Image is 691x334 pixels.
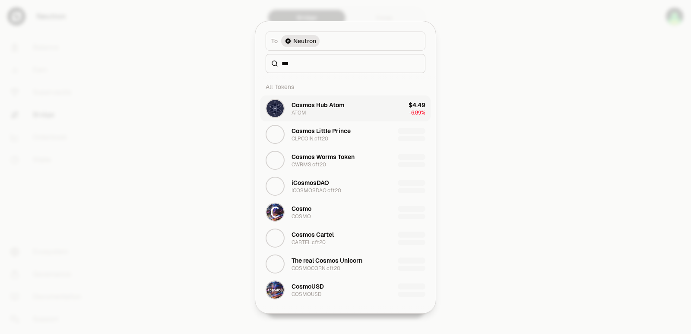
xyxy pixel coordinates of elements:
div: Cosmos Worms Token [292,153,355,161]
div: CLPCOIN.cft20 [292,135,328,142]
div: Cosmo [292,204,311,213]
div: Cosmos Little Prince [292,127,351,135]
img: COSMO Logo [266,204,284,221]
div: All Tokens [260,78,431,95]
img: COSMOUSD Logo [266,281,284,299]
div: The real Cosmos Unicorn [292,256,362,265]
div: $4.49 [409,101,425,109]
img: Neutron Logo [285,38,292,45]
button: ATOM LogoCosmos Hub AtomATOM$4.49-6.89% [260,95,431,121]
span: -6.89% [409,109,425,116]
div: ICOSMOSDAO.cft20 [292,187,341,194]
button: ICOSMOSDAO.cft20 LogoiCosmosDAOICOSMOSDAO.cft20 [260,173,431,199]
div: COSMOUSD [292,291,321,298]
div: COSMOCORN.cft20 [292,265,340,272]
button: CWRMS.cft20 LogoCosmos Worms TokenCWRMS.cft20 [260,147,431,173]
button: CLPCOIN.cft20 LogoCosmos Little PrinceCLPCOIN.cft20 [260,121,431,147]
button: CARTEL.cft20 LogoCosmos CartelCARTEL.cft20 [260,225,431,251]
img: ATOM Logo [266,100,284,117]
button: COSMOUSD LogoCosmoUSDCOSMOUSD [260,277,431,303]
span: Neutron [293,37,316,45]
div: CWRMS.cft20 [292,161,326,168]
div: Cosmos Hub Atom [292,101,344,109]
button: COSMOCORN.cft20 LogoThe real Cosmos UnicornCOSMOCORN.cft20 [260,251,431,277]
div: iCosmosDAO [292,178,329,187]
button: COSMO LogoCosmoCOSMO [260,199,431,225]
div: COSMO [292,213,311,220]
span: To [271,37,278,45]
div: ATOM [292,109,306,116]
div: CARTEL.cft20 [292,239,326,246]
button: ToNeutron LogoNeutron [266,32,425,51]
div: Cosmos Cartel [292,230,334,239]
div: CosmoUSD [292,282,324,291]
